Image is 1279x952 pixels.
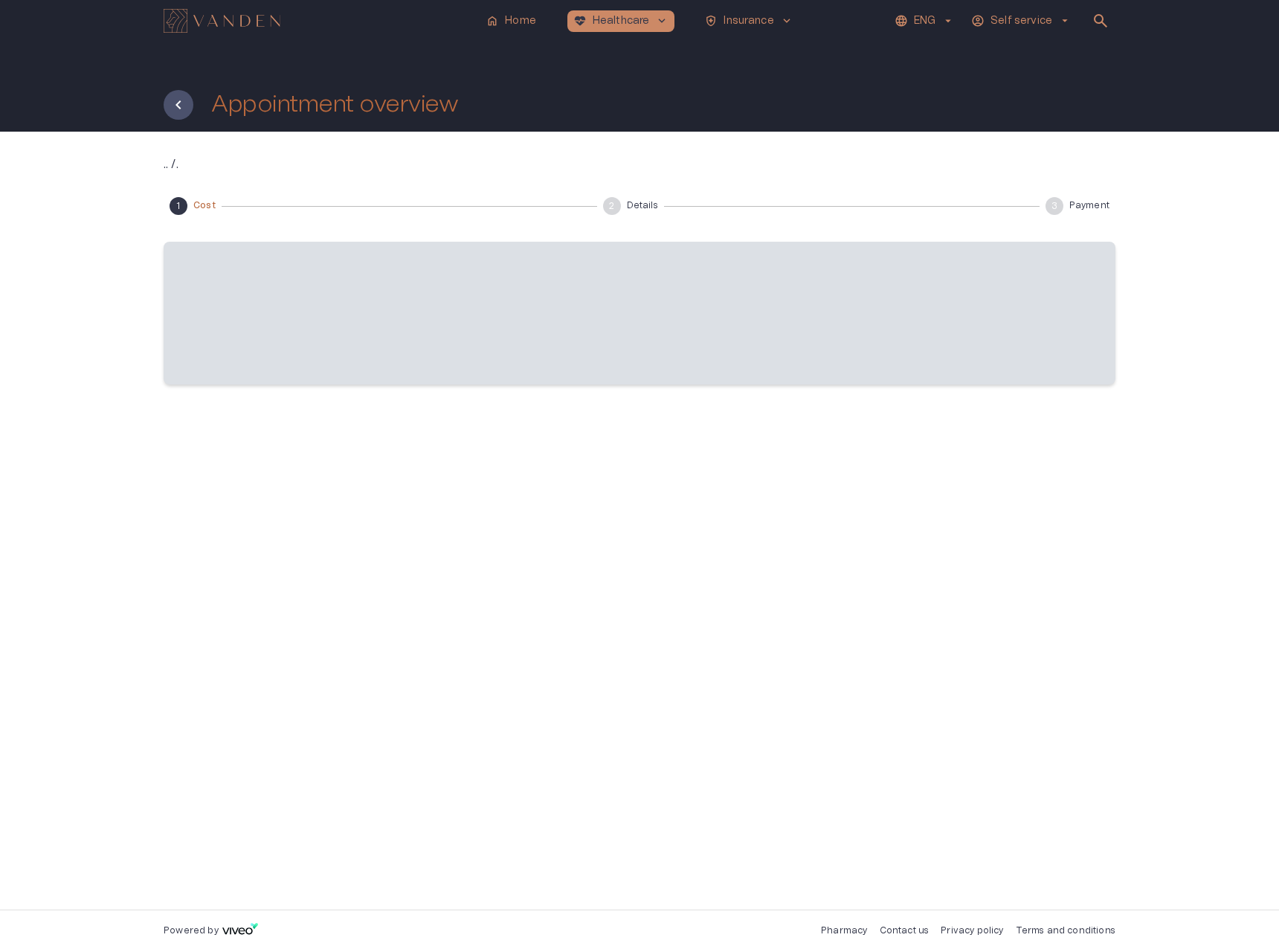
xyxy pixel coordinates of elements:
button: ENG [892,10,957,32]
span: Details [627,199,658,212]
a: Privacy policy [941,926,1003,935]
button: Back [164,90,193,120]
span: arrow_drop_down [1058,14,1072,28]
span: home [486,14,499,28]
h1: Appointment overview [211,91,458,118]
p: Insurance [724,13,773,29]
p: Home [505,13,536,29]
span: search [1092,12,1109,30]
button: homeHome [480,10,544,32]
a: Terms and conditions [1016,926,1115,935]
span: keyboard_arrow_down [780,14,793,28]
span: Cost [193,199,216,212]
p: Powered by [164,924,219,937]
span: keyboard_arrow_down [655,14,669,28]
button: Self servicearrow_drop_down [969,10,1074,32]
p: ENG [914,13,935,29]
button: open search modal [1086,6,1115,36]
span: Payment [1069,199,1109,212]
p: Contact us [880,924,930,937]
a: Navigate to homepage [164,10,474,31]
p: Self service [990,13,1052,29]
text: 3 [1051,202,1057,210]
text: 1 [176,202,180,210]
p: Healthcare [593,13,650,29]
img: Vanden logo [164,9,280,33]
span: ecg_heart [573,14,587,28]
a: Pharmacy [821,926,867,935]
span: ‌ [164,242,1115,385]
button: health_and_safetyInsurancekeyboard_arrow_down [698,10,799,32]
button: ecg_heartHealthcarekeyboard_arrow_down [567,10,675,32]
p: .. / . [164,155,1115,173]
span: health_and_safety [704,14,718,28]
text: 2 [609,202,614,210]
